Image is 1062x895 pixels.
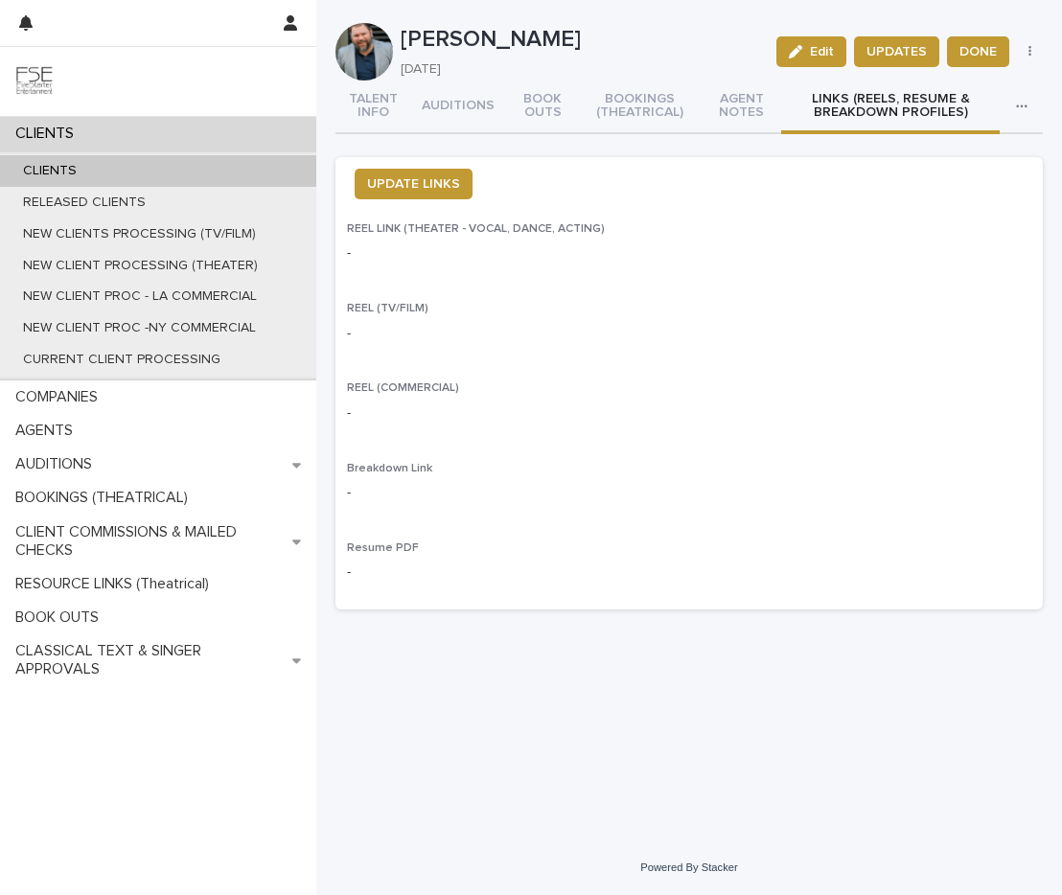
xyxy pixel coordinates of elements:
p: - [347,562,560,583]
span: DONE [959,42,997,61]
p: BOOKINGS (THEATRICAL) [8,489,203,507]
button: TALENT INFO [335,80,410,134]
p: CLIENT COMMISSIONS & MAILED CHECKS [8,523,292,560]
span: REEL (COMMERCIAL) [347,382,459,394]
span: REEL LINK (THEATER - VOCAL, DANCE, ACTING) [347,223,605,235]
span: REEL (TV/FILM) [347,303,428,314]
button: DONE [947,36,1009,67]
span: UPDATES [866,42,927,61]
button: UPDATES [854,36,939,67]
p: - [347,483,1031,503]
p: [PERSON_NAME] [401,26,761,54]
p: COMPANIES [8,388,113,406]
p: CLIENTS [8,125,89,143]
p: AUDITIONS [8,455,107,473]
p: NEW CLIENT PROC -NY COMMERCIAL [8,320,271,336]
a: Powered By Stacker [640,861,737,873]
p: - [347,324,1031,344]
p: NEW CLIENT PROCESSING (THEATER) [8,258,273,274]
span: Breakdown Link [347,463,432,474]
img: 9JgRvJ3ETPGCJDhvPVA5 [15,62,54,101]
button: UPDATE LINKS [355,169,473,199]
p: NEW CLIENTS PROCESSING (TV/FILM) [8,226,271,242]
p: CURRENT CLIENT PROCESSING [8,352,236,368]
button: BOOKINGS (THEATRICAL) [579,80,702,134]
p: CLIENTS [8,163,92,179]
p: BOOK OUTS [8,608,114,627]
button: BOOK OUTS [506,80,578,134]
p: CLASSICAL TEXT & SINGER APPROVALS [8,642,292,678]
p: RELEASED CLIENTS [8,195,161,211]
p: [DATE] [401,61,753,78]
p: RESOURCE LINKS (Theatrical) [8,575,224,593]
button: Edit [776,36,846,67]
button: LINKS (REELS, RESUME & BREAKDOWN PROFILES) [781,80,1000,134]
span: Resume PDF [347,542,419,554]
span: Edit [810,45,834,58]
button: AGENT NOTES [702,80,782,134]
span: UPDATE LINKS [367,174,460,194]
button: AUDITIONS [410,80,506,134]
p: - [347,243,351,264]
p: - [347,403,1031,424]
p: NEW CLIENT PROC - LA COMMERCIAL [8,288,272,305]
p: AGENTS [8,422,88,440]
